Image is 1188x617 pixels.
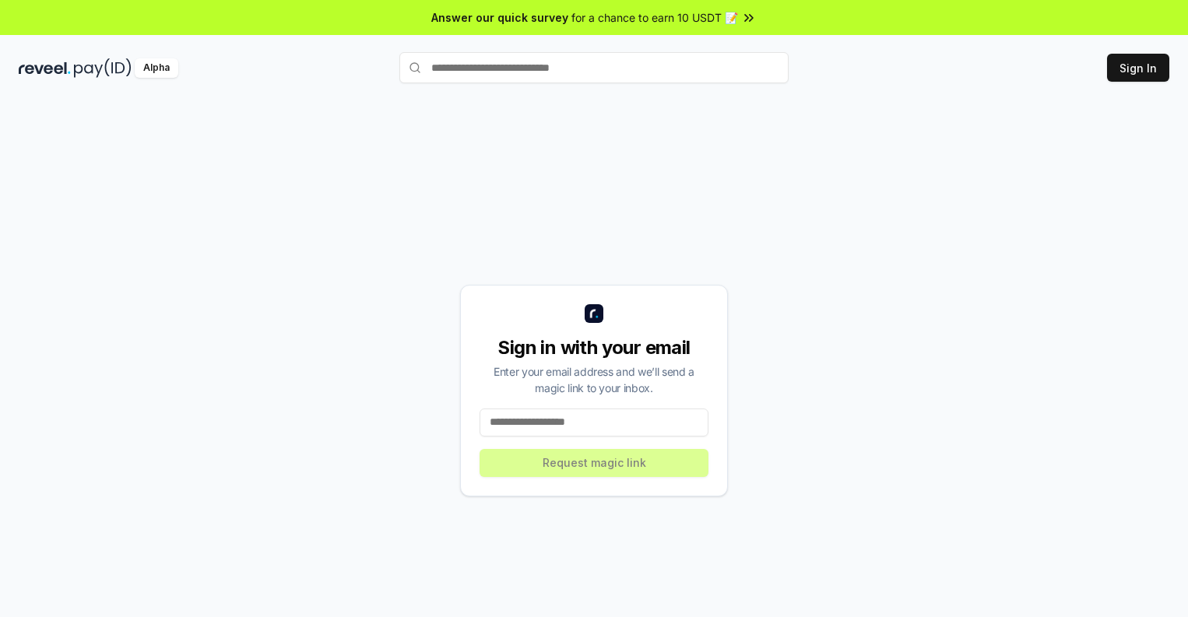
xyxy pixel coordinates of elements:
[19,58,71,78] img: reveel_dark
[135,58,178,78] div: Alpha
[74,58,132,78] img: pay_id
[585,304,603,323] img: logo_small
[1107,54,1169,82] button: Sign In
[571,9,738,26] span: for a chance to earn 10 USDT 📝
[431,9,568,26] span: Answer our quick survey
[480,363,708,396] div: Enter your email address and we’ll send a magic link to your inbox.
[480,335,708,360] div: Sign in with your email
